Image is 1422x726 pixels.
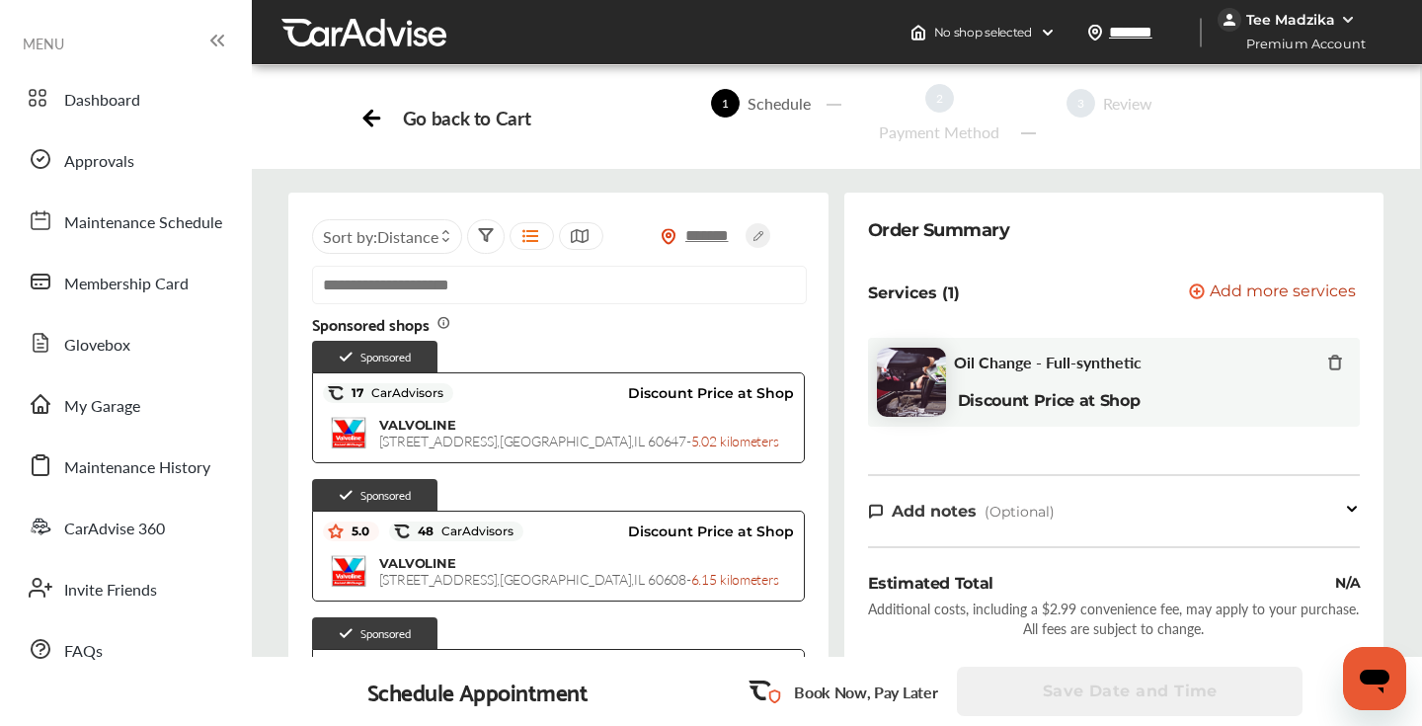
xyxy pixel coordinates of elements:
[711,89,740,118] span: 1
[453,378,794,408] div: Discount Price at Shop
[323,225,438,248] span: Sort by :
[1246,11,1335,29] div: Tee Madzika
[1200,18,1202,47] img: header-divider.bc55588e.svg
[64,578,157,604] span: Invite Friends
[1040,25,1056,40] img: header-down-arrow.9dd2ce7d.svg
[523,517,794,546] div: Discount Price at Shop
[868,572,993,595] div: Estimated Total
[877,348,946,417] img: oil-change-thumb.jpg
[312,479,437,511] div: Sponsored
[1087,25,1103,40] img: location_vector.a44bc228.svg
[363,386,443,400] span: CarAdvisors
[64,455,210,481] span: Maintenance History
[344,385,443,401] span: 17
[64,272,189,297] span: Membership Card
[794,681,937,703] p: Book Now, Pay Later
[18,501,232,552] a: CarAdvise 360
[868,216,1010,244] div: Order Summary
[1335,572,1360,595] div: N/A
[312,315,451,333] span: Sponsored shops
[18,195,232,246] a: Maintenance Schedule
[661,228,676,245] img: location_vector_orange.38f05af8.svg
[958,391,1141,410] b: Discount Price at Shop
[1066,89,1095,118] span: 3
[910,25,926,40] img: header-home-logo.8d720a4f.svg
[868,599,1361,638] div: Additional costs, including a $2.99 convenience fee, may apply to your purchase. All fees are sub...
[379,417,456,433] span: VALVOLINE
[64,210,222,236] span: Maintenance Schedule
[1343,647,1406,710] iframe: Button to launch messaging window
[954,353,1142,371] span: Oil Change - Full-synthetic
[18,623,232,675] a: FAQs
[18,133,232,185] a: Approvals
[1189,283,1356,302] button: Add more services
[64,149,134,175] span: Approvals
[329,413,368,452] img: logo-valvoline.png
[23,36,64,51] span: MENU
[18,317,232,368] a: Glovebox
[1210,283,1356,302] span: Add more services
[691,431,779,450] span: 5.02 kilometers
[1340,12,1356,28] img: WGsFRI8htEPBVLJbROoPRyZpYNWhNONpIPPETTm6eUC0GeLEiAAAAAElFTkSuQmCC
[379,431,779,450] span: [STREET_ADDRESS] , [GEOGRAPHIC_DATA] , IL 60647 -
[1220,34,1381,54] span: Premium Account
[367,678,589,705] div: Schedule Appointment
[377,225,438,248] span: Distance
[18,378,232,430] a: My Garage
[329,551,368,591] img: logo-valvoline.png
[451,655,794,685] div: Discount Price at Shop
[934,25,1032,40] span: No shop selected
[338,487,355,504] img: check-icon.521c8815.svg
[394,524,410,539] img: caradvise_icon.5c74104a.svg
[1189,283,1360,302] a: Add more services
[338,625,355,642] img: check-icon.521c8815.svg
[691,569,779,589] span: 6.15 kilometers
[338,349,355,365] img: check-icon.521c8815.svg
[344,524,369,539] span: 5.0
[871,121,1007,143] div: Payment Method
[64,88,140,114] span: Dashboard
[868,283,960,302] p: Services (1)
[892,502,977,521] span: Add notes
[434,524,513,538] span: CarAdvisors
[18,256,232,307] a: Membership Card
[328,385,344,401] img: caradvise_icon.5c74104a.svg
[328,524,344,539] img: star_icon.59ea9307.svg
[379,569,779,589] span: [STREET_ADDRESS] , [GEOGRAPHIC_DATA] , IL 60608 -
[410,524,513,539] span: 48
[925,84,954,113] span: 2
[64,333,130,359] span: Glovebox
[868,503,884,520] img: note-icon.db9493fa.svg
[312,341,437,372] div: Sponsored
[18,440,232,491] a: Maintenance History
[740,92,819,115] div: Schedule
[64,639,103,665] span: FAQs
[64,394,140,420] span: My Garage
[1218,8,1241,32] img: jVpblrzwTbfkPYzPPzSLxeg0AAAAASUVORK5CYII=
[379,555,456,571] span: VALVOLINE
[985,503,1055,521] span: (Optional)
[312,617,437,649] div: Sponsored
[64,517,165,542] span: CarAdvise 360
[403,107,530,129] div: Go back to Cart
[18,72,232,123] a: Dashboard
[18,562,232,613] a: Invite Friends
[1095,92,1160,115] div: Review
